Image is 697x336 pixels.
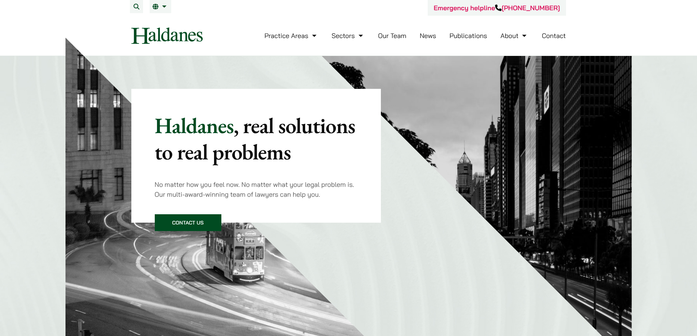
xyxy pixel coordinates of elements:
a: Our Team [378,31,406,40]
img: Logo of Haldanes [131,27,203,44]
p: No matter how you feel now. No matter what your legal problem is. Our multi-award-winning team of... [155,180,358,199]
a: Contact [542,31,566,40]
mark: , real solutions to real problems [155,111,355,166]
p: Haldanes [155,112,358,165]
a: Contact Us [155,214,221,231]
a: Publications [450,31,487,40]
a: Sectors [331,31,364,40]
a: News [420,31,436,40]
a: Emergency helpline[PHONE_NUMBER] [434,4,560,12]
a: About [501,31,528,40]
a: EN [153,4,168,10]
a: Practice Areas [265,31,318,40]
